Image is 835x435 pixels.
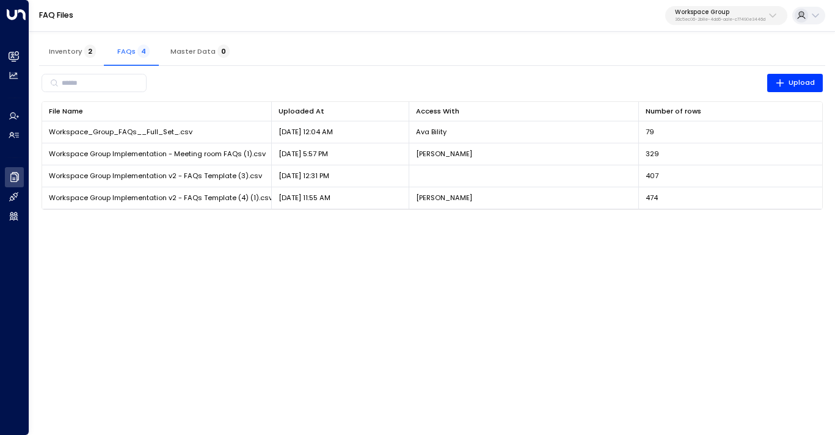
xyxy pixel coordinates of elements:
span: 79 [646,127,654,137]
a: FAQ Files [39,10,73,20]
div: Number of rows [646,106,815,117]
span: 329 [646,149,659,159]
div: File Name [49,106,264,117]
p: Ava Bility [416,127,447,137]
button: Workspace Group36c5ec06-2b8e-4dd6-aa1e-c77490e3446d [665,6,787,26]
div: Number of rows [646,106,701,117]
span: Workspace_Group_FAQs__Full_Set_.csv [49,127,192,137]
p: [DATE] 12:31 PM [279,171,329,181]
span: Workspace Group Implementation - Meeting room FAQs (1).csv [49,149,266,159]
span: 407 [646,171,658,181]
span: Upload [775,77,815,89]
span: 2 [84,45,96,58]
p: Workspace Group [675,9,765,16]
span: FAQs [117,47,150,56]
button: Upload [767,74,823,92]
span: Workspace Group Implementation v2 - FAQs Template (3).csv [49,171,262,181]
p: [PERSON_NAME] [416,149,472,159]
div: File Name [49,106,83,117]
p: [PERSON_NAME] [416,193,472,203]
p: [DATE] 11:55 AM [279,193,330,203]
span: 4 [137,45,150,58]
div: Uploaded At [279,106,402,117]
span: Master Data [170,47,230,56]
p: 36c5ec06-2b8e-4dd6-aa1e-c77490e3446d [675,17,765,22]
span: Inventory [49,47,96,56]
div: Uploaded At [279,106,324,117]
span: Workspace Group Implementation v2 - FAQs Template (4) (1).csv [49,193,272,203]
span: 474 [646,193,658,203]
p: [DATE] 12:04 AM [279,127,333,137]
div: Access With [416,106,631,117]
span: 0 [217,45,230,58]
p: [DATE] 5:57 PM [279,149,328,159]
